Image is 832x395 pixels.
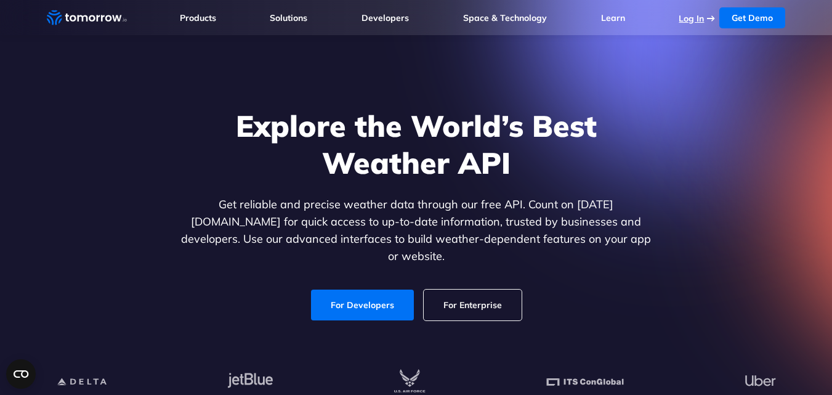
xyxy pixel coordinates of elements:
a: Developers [361,12,409,23]
button: Open CMP widget [6,359,36,389]
a: Solutions [270,12,307,23]
a: Get Demo [719,7,785,28]
p: Get reliable and precise weather data through our free API. Count on [DATE][DOMAIN_NAME] for quic... [179,196,654,265]
a: Space & Technology [463,12,547,23]
a: Learn [601,12,625,23]
h1: Explore the World’s Best Weather API [179,107,654,181]
a: For Developers [311,290,414,320]
a: For Enterprise [424,290,522,320]
a: Home link [47,9,127,27]
a: Log In [679,13,704,24]
a: Products [180,12,216,23]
